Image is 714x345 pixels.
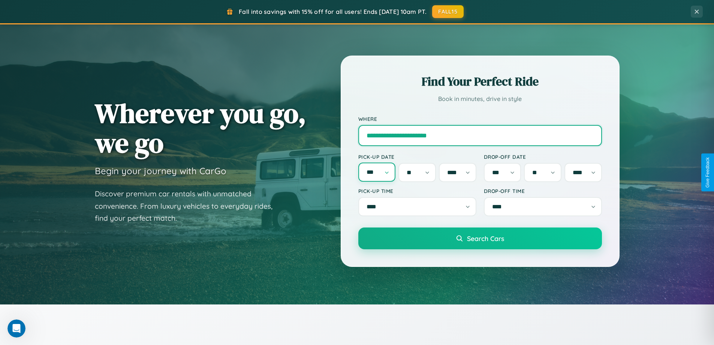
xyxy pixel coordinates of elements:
[705,157,710,188] div: Give Feedback
[95,98,306,158] h1: Wherever you go, we go
[7,319,25,337] iframe: Intercom live chat
[358,188,476,194] label: Pick-up Time
[358,227,602,249] button: Search Cars
[95,165,226,176] h3: Begin your journey with CarGo
[484,188,602,194] label: Drop-off Time
[239,8,427,15] span: Fall into savings with 15% off for all users! Ends [DATE] 10am PT.
[432,5,464,18] button: FALL15
[358,116,602,122] label: Where
[358,93,602,104] p: Book in minutes, drive in style
[358,73,602,90] h2: Find Your Perfect Ride
[467,234,504,243] span: Search Cars
[95,188,282,224] p: Discover premium car rentals with unmatched convenience. From luxury vehicles to everyday rides, ...
[484,154,602,160] label: Drop-off Date
[358,154,476,160] label: Pick-up Date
